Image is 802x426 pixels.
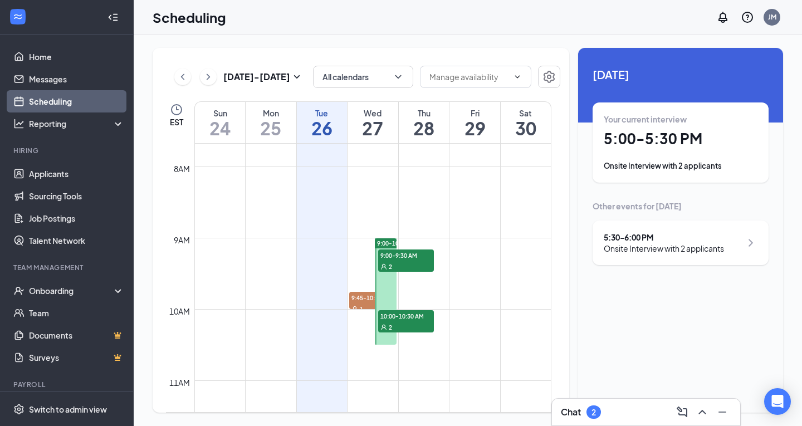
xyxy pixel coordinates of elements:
[12,11,23,22] svg: WorkstreamLogo
[170,116,183,128] span: EST
[29,90,124,112] a: Scheduling
[741,11,754,24] svg: QuestionInfo
[29,285,115,296] div: Onboarding
[380,324,387,331] svg: User
[696,405,709,419] svg: ChevronUp
[673,403,691,421] button: ComposeMessage
[246,107,296,119] div: Mon
[29,346,124,369] a: SurveysCrown
[604,129,757,148] h1: 5:00 - 5:30 PM
[13,285,25,296] svg: UserCheck
[172,234,192,246] div: 9am
[348,119,398,138] h1: 27
[297,102,348,143] a: August 26, 2025
[170,103,183,116] svg: Clock
[195,119,245,138] h1: 24
[195,102,245,143] a: August 24, 2025
[107,12,119,23] svg: Collapse
[377,239,417,247] span: 9:00-10:30 AM
[399,102,449,143] a: August 28, 2025
[203,70,214,84] svg: ChevronRight
[768,12,776,22] div: JM
[13,404,25,415] svg: Settings
[501,107,551,119] div: Sat
[764,388,791,415] div: Open Intercom Messenger
[29,163,124,185] a: Applicants
[29,68,124,90] a: Messages
[538,66,560,88] button: Settings
[200,68,217,85] button: ChevronRight
[174,68,191,85] button: ChevronLeft
[172,163,192,175] div: 8am
[13,263,122,272] div: Team Management
[13,146,122,155] div: Hiring
[29,118,125,129] div: Reporting
[360,305,363,313] span: 1
[297,119,348,138] h1: 26
[501,102,551,143] a: August 30, 2025
[593,200,769,212] div: Other events for [DATE]
[13,380,122,389] div: Payroll
[713,403,731,421] button: Minimize
[393,71,404,82] svg: ChevronDown
[744,236,757,249] svg: ChevronRight
[29,185,124,207] a: Sourcing Tools
[29,302,124,324] a: Team
[29,404,107,415] div: Switch to admin view
[591,408,596,417] div: 2
[223,71,290,83] h3: [DATE] - [DATE]
[177,70,188,84] svg: ChevronLeft
[604,243,724,254] div: Onsite Interview with 2 applicants
[13,118,25,129] svg: Analysis
[378,310,434,321] span: 10:00-10:30 AM
[501,119,551,138] h1: 30
[29,324,124,346] a: DocumentsCrown
[246,102,296,143] a: August 25, 2025
[593,66,769,83] span: [DATE]
[167,376,192,389] div: 11am
[399,107,449,119] div: Thu
[195,107,245,119] div: Sun
[399,119,449,138] h1: 28
[313,66,413,88] button: All calendarsChevronDown
[676,405,689,419] svg: ComposeMessage
[351,306,358,312] svg: User
[380,263,387,270] svg: User
[561,406,581,418] h3: Chat
[716,405,729,419] svg: Minimize
[29,207,124,229] a: Job Postings
[349,292,396,303] span: 9:45-10:00 AM
[348,107,398,119] div: Wed
[513,72,522,81] svg: ChevronDown
[297,107,348,119] div: Tue
[29,229,124,252] a: Talent Network
[716,11,730,24] svg: Notifications
[29,46,124,68] a: Home
[449,102,500,143] a: August 29, 2025
[449,107,500,119] div: Fri
[153,8,226,27] h1: Scheduling
[429,71,508,83] input: Manage availability
[348,102,398,143] a: August 27, 2025
[693,403,711,421] button: ChevronUp
[290,70,304,84] svg: SmallChevronDown
[542,70,556,84] svg: Settings
[167,305,192,317] div: 10am
[246,119,296,138] h1: 25
[389,263,392,271] span: 2
[604,232,724,243] div: 5:30 - 6:00 PM
[378,249,434,261] span: 9:00-9:30 AM
[604,114,757,125] div: Your current interview
[389,324,392,331] span: 2
[604,160,757,172] div: Onsite Interview with 2 applicants
[449,119,500,138] h1: 29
